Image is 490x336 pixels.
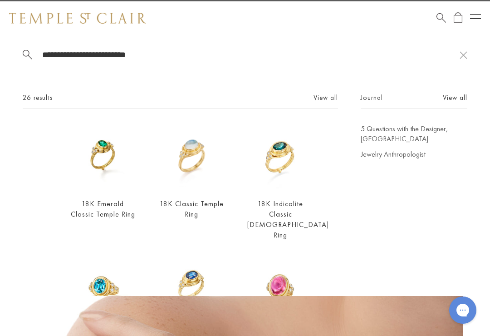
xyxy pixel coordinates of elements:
a: 18K Classic Temple Ring [160,199,224,219]
span: 26 results [23,92,53,104]
a: View all [314,93,338,103]
img: R16111-BSDI9HBY [159,253,225,320]
a: 5 Questions with the Designer, [GEOGRAPHIC_DATA] [361,124,467,144]
img: 18K Blue Zircon Classic Temple Ring [70,253,136,320]
a: Open Shopping Bag [454,12,462,24]
img: 18K Pink Tourmaline Classic Temple Ring [247,253,314,320]
a: 18K Emerald Classic Temple Ring [71,199,135,219]
a: Search [436,12,446,24]
a: View all [443,93,467,103]
img: Temple St. Clair [9,13,146,24]
a: Jewelry Anthropologist [361,149,467,159]
iframe: Gorgias live chat messenger [445,293,481,327]
img: 18K Indicolite Classic Temple Ring [247,124,314,190]
img: 18K Emerald Classic Temple Ring [70,124,136,190]
a: 18K Indicolite Classic [DEMOGRAPHIC_DATA] Ring [247,199,329,240]
a: R16111-BSDI9HBYR16111-BSDI9HBY [159,253,225,320]
img: R14109-BM7H [159,124,225,190]
a: R14109-BM7HR14109-BM7H [159,124,225,190]
button: Open navigation [470,13,481,24]
span: Journal [361,92,383,104]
